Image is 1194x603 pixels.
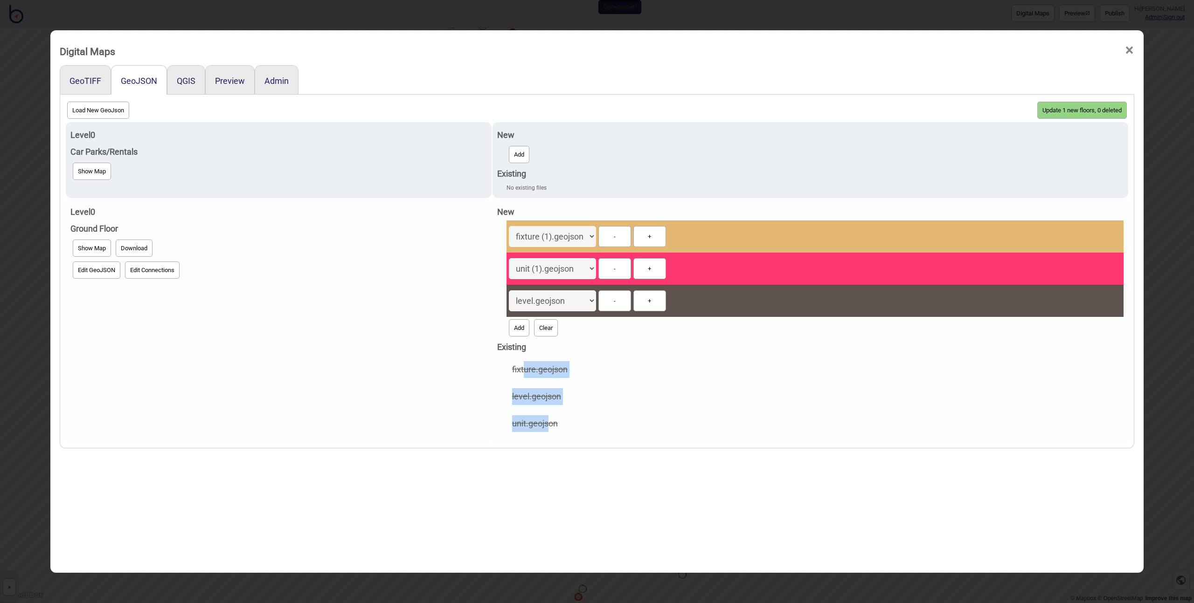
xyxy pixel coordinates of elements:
span: Show Map [78,245,106,252]
button: Show Map [73,240,111,257]
button: GeoJSON [121,76,157,86]
div: Digital Maps [60,41,115,62]
button: - [598,290,631,311]
span: × [1125,35,1134,66]
td: fixture.geojson [507,356,572,383]
strong: Existing [497,169,526,178]
button: Add [509,319,529,336]
button: QGIS [177,76,195,86]
button: Load New GeoJson [67,102,129,119]
button: Clear [534,319,558,336]
button: + [633,258,666,279]
strong: New [497,130,514,140]
button: Preview [215,76,245,86]
button: Download [116,240,153,257]
button: Update 1 new floors, 0 deleted [1037,102,1127,119]
div: Ground Floor [70,220,487,237]
div: No existing files [507,182,1124,193]
button: - [598,258,631,279]
div: Level 0 [70,204,487,220]
button: Edit Connections [125,261,180,279]
td: level.geojson [507,384,572,410]
button: Admin [264,76,289,86]
div: Level 0 [70,127,487,144]
button: - [598,226,631,247]
td: unit.geojson [507,411,572,437]
button: Add [509,146,529,163]
span: Show Map [78,168,106,175]
a: Edit Connections [123,259,182,281]
button: GeoTIFF [69,76,101,86]
strong: Existing [497,342,526,352]
button: + [633,290,666,311]
div: Car Parks/Rentals [70,144,487,160]
button: Show Map [73,163,111,180]
button: + [633,226,666,247]
strong: New [497,207,514,217]
button: Edit GeoJSON [73,261,120,279]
